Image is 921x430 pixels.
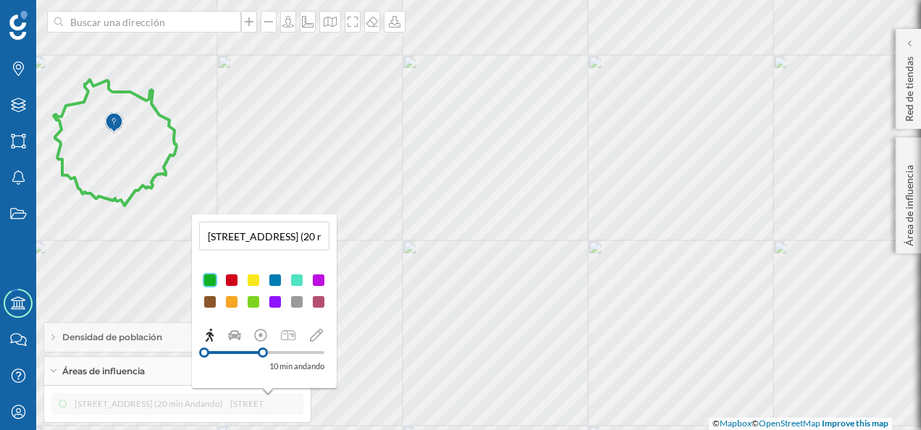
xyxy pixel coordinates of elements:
div: © © [709,418,892,430]
a: OpenStreetMap [759,418,820,429]
span: Densidad de población [62,331,162,344]
p: Red de tiendas [902,51,917,122]
span: Soporte [29,10,80,23]
p: 10 min andando [269,359,324,374]
a: Mapbox [720,418,752,429]
img: Marker [105,109,123,138]
p: Área de influencia [902,159,917,246]
span: Áreas de influencia [62,365,145,378]
img: Geoblink Logo [9,11,28,40]
a: Improve this map [822,418,888,429]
